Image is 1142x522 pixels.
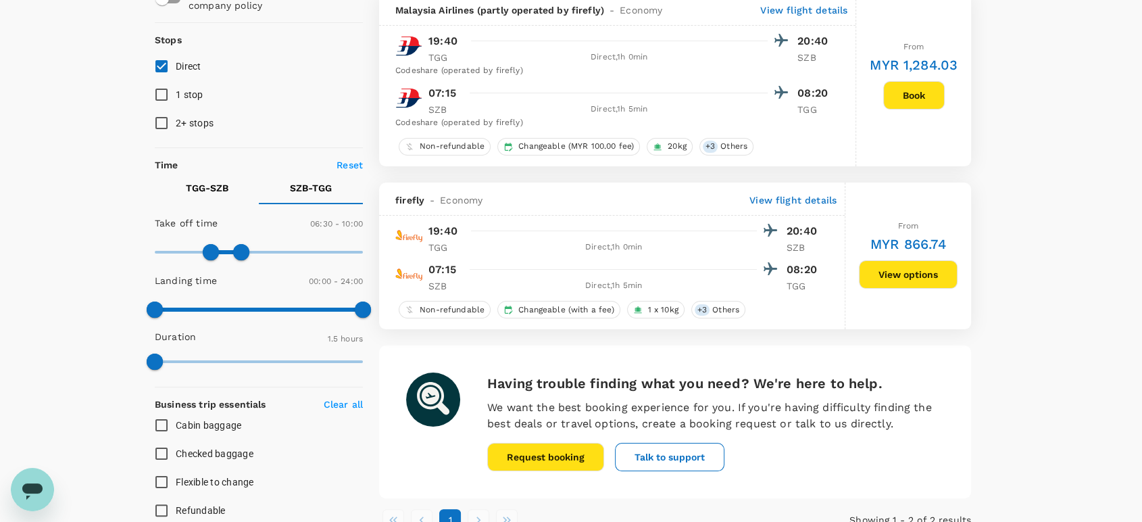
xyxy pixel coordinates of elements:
p: We want the best booking experience for you. If you're having difficulty finding the best deals o... [487,400,944,432]
button: Request booking [487,443,604,471]
span: - [604,3,620,17]
p: SZB [428,103,462,116]
p: SZB [797,51,831,64]
div: 20kg [647,138,693,156]
p: Landing time [155,274,217,287]
p: View flight details [760,3,847,17]
p: View flight details [749,193,837,207]
button: Talk to support [615,443,724,471]
span: Flexible to change [176,477,254,488]
span: Others [707,304,745,316]
p: 19:40 [428,223,457,239]
h6: MYR 866.74 [870,233,947,255]
img: FY [395,261,422,288]
span: Direct [176,61,201,72]
span: Refundable [176,505,226,516]
p: Clear all [324,398,363,411]
p: 19:40 [428,33,457,49]
span: Cabin baggage [176,420,241,431]
p: TGG [428,241,462,254]
div: Non-refundable [399,138,491,156]
div: Direct , 1h 0min [470,241,757,254]
span: 20kg [662,141,692,152]
span: Malaysia Airlines (partly operated by firefly) [395,3,604,17]
div: +3Others [691,301,745,318]
span: From [903,42,924,51]
p: SZB [428,279,462,293]
strong: Stops [155,34,182,45]
iframe: Button to launch messaging window [11,468,54,511]
p: 08:20 [787,262,820,278]
img: MH [395,32,422,60]
span: Changeable (MYR 100.00 fee) [513,141,639,152]
p: TGG [428,51,462,64]
p: Time [155,158,178,172]
span: Others [715,141,753,152]
span: Checked baggage [176,448,253,459]
span: 1 stop [176,89,203,100]
p: Take off time [155,216,218,230]
p: 20:40 [787,223,820,239]
h6: Having trouble finding what you need? We're here to help. [487,373,944,394]
span: + 3 [703,141,718,152]
div: Codeshare (operated by firefly) [395,116,831,130]
span: firefly [395,193,424,207]
p: 20:40 [797,33,831,49]
span: + 3 [695,304,710,316]
div: +3Others [699,138,753,156]
strong: Business trip essentials [155,399,266,410]
p: 07:15 [428,85,456,101]
p: Reset [337,158,363,172]
span: 00:00 - 24:00 [309,277,363,286]
span: 1 x 10kg [643,304,684,316]
div: 1 x 10kg [627,301,685,318]
span: 06:30 - 10:00 [310,219,363,229]
button: View options [859,260,958,289]
span: - [424,193,440,207]
span: From [898,221,919,231]
span: Economy [440,193,482,207]
p: SZB - TGG [290,181,332,195]
p: 07:15 [428,262,456,278]
img: FY [395,222,422,250]
span: 1.5 hours [328,334,363,343]
div: Direct , 1h 0min [470,51,768,64]
span: Changeable (with a fee) [513,304,619,316]
div: Direct , 1h 5min [470,103,768,116]
p: TGG - SZB [186,181,228,195]
div: Codeshare (operated by firefly) [395,64,831,78]
button: Book [883,81,945,110]
p: SZB [787,241,820,254]
p: TGG [797,103,831,116]
p: 08:20 [797,85,831,101]
p: Duration [155,330,196,343]
div: Changeable (with a fee) [497,301,620,318]
span: Economy [620,3,662,17]
span: Non-refundable [414,304,490,316]
h6: MYR 1,284.03 [870,54,958,76]
p: TGG [787,279,820,293]
img: MH [395,85,422,112]
div: Non-refundable [399,301,491,318]
span: Non-refundable [414,141,490,152]
div: Changeable (MYR 100.00 fee) [497,138,640,156]
span: 2+ stops [176,118,214,128]
div: Direct , 1h 5min [470,279,757,293]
